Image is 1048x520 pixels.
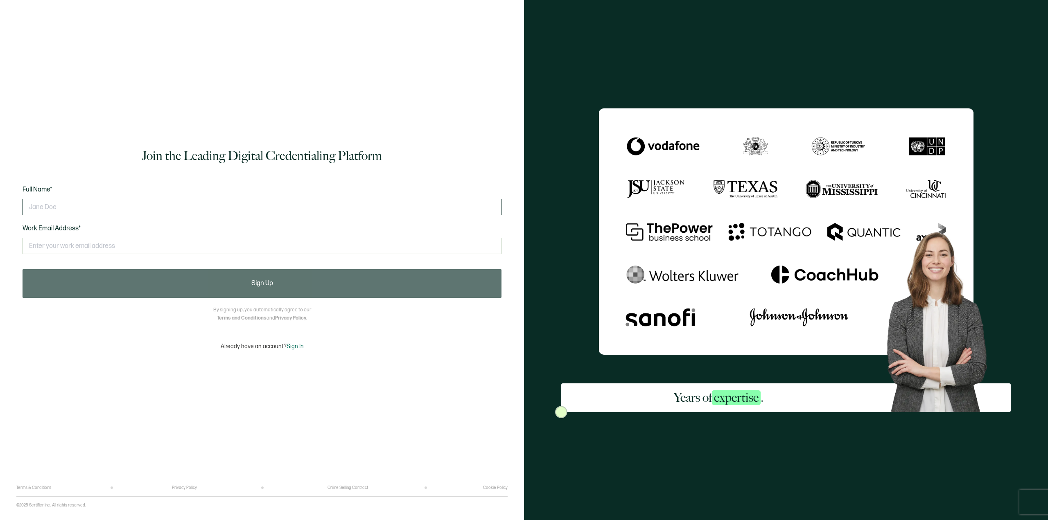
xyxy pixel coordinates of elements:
img: Sertifier Signup [555,406,567,418]
img: Sertifier Signup - Years of <span class="strong-h">expertise</span>. Hero [876,223,1011,412]
p: ©2025 Sertifier Inc.. All rights reserved. [16,503,86,508]
button: Sign Up [23,269,501,298]
input: Enter your work email address [23,238,501,254]
h2: Years of . [674,389,763,406]
a: Privacy Policy [275,315,306,321]
span: Sign Up [251,280,273,287]
img: Sertifier Signup - Years of <span class="strong-h">expertise</span>. [599,108,973,355]
a: Online Selling Contract [327,485,368,490]
p: By signing up, you automatically agree to our and . [213,306,311,322]
a: Terms & Conditions [16,485,51,490]
span: expertise [712,390,761,405]
span: Work Email Address* [23,225,81,232]
a: Privacy Policy [172,485,197,490]
input: Jane Doe [23,199,501,215]
p: Already have an account? [221,343,304,350]
a: Cookie Policy [483,485,508,490]
span: Sign In [287,343,304,350]
a: Terms and Conditions [217,315,267,321]
h1: Join the Leading Digital Credentialing Platform [142,148,382,164]
span: Full Name* [23,186,52,194]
